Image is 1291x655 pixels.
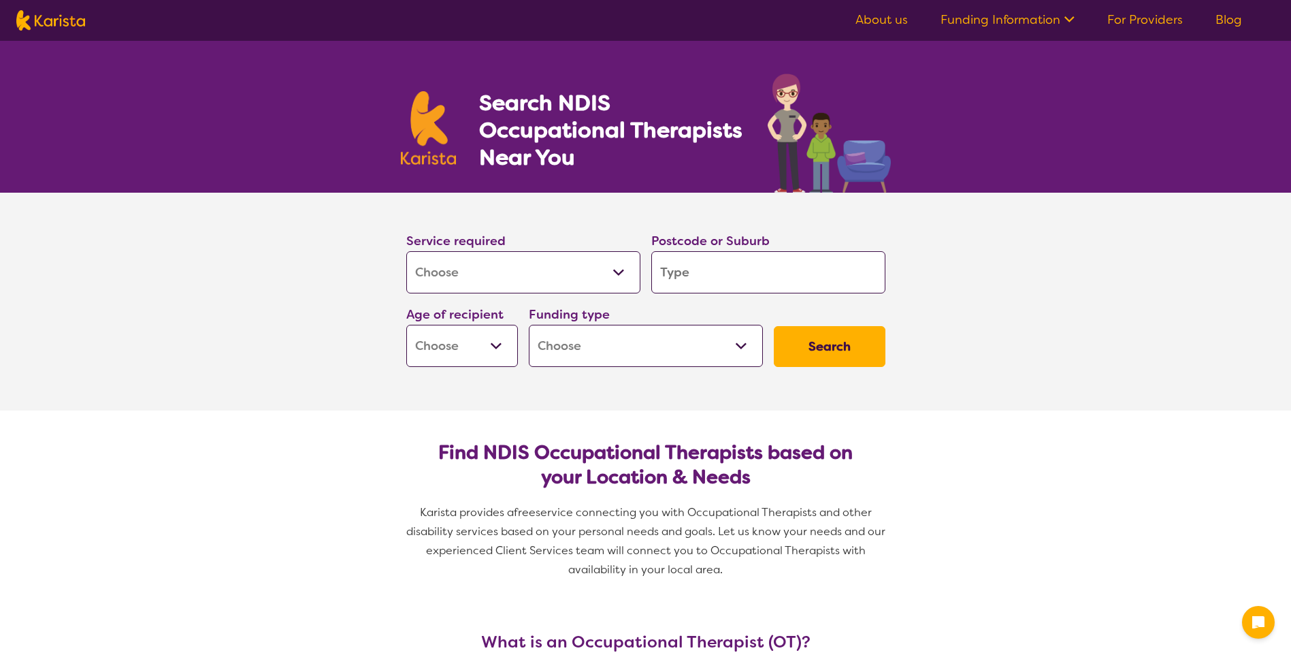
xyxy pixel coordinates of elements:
h3: What is an Occupational Therapist (OT)? [401,633,891,652]
label: Age of recipient [406,306,504,323]
h2: Find NDIS Occupational Therapists based on your Location & Needs [417,441,875,490]
a: Funding Information [941,12,1075,28]
a: About us [855,12,908,28]
a: For Providers [1107,12,1183,28]
a: Blog [1215,12,1242,28]
img: occupational-therapy [768,74,891,193]
label: Postcode or Suburb [651,233,770,249]
input: Type [651,251,885,293]
span: Karista provides a [420,505,514,520]
img: Karista logo [16,10,85,31]
button: Search [774,326,885,367]
h1: Search NDIS Occupational Therapists Near You [479,89,744,171]
span: service connecting you with Occupational Therapists and other disability services based on your p... [406,505,888,577]
span: free [514,505,536,520]
label: Service required [406,233,506,249]
img: Karista logo [401,91,457,165]
label: Funding type [529,306,610,323]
